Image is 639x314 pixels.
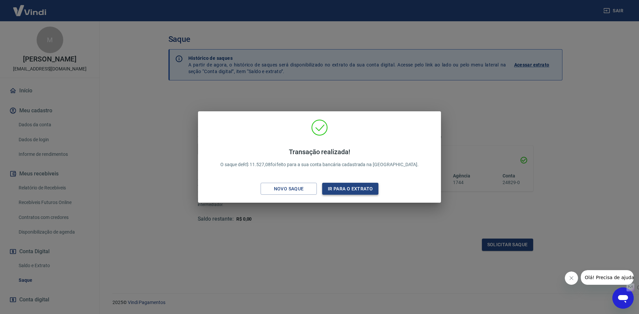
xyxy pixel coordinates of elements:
[220,148,419,168] p: O saque de R$ 11.527,08 foi feito para a sua conta bancária cadastrada na [GEOGRAPHIC_DATA].
[565,271,578,285] iframe: Close message
[261,183,317,195] button: Novo saque
[220,148,419,156] h4: Transação realizada!
[4,5,56,10] span: Olá! Precisa de ajuda?
[266,185,312,193] div: Novo saque
[322,183,378,195] button: Ir para o extrato
[581,270,634,285] iframe: Message from company
[612,287,634,309] iframe: Button to launch messaging window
